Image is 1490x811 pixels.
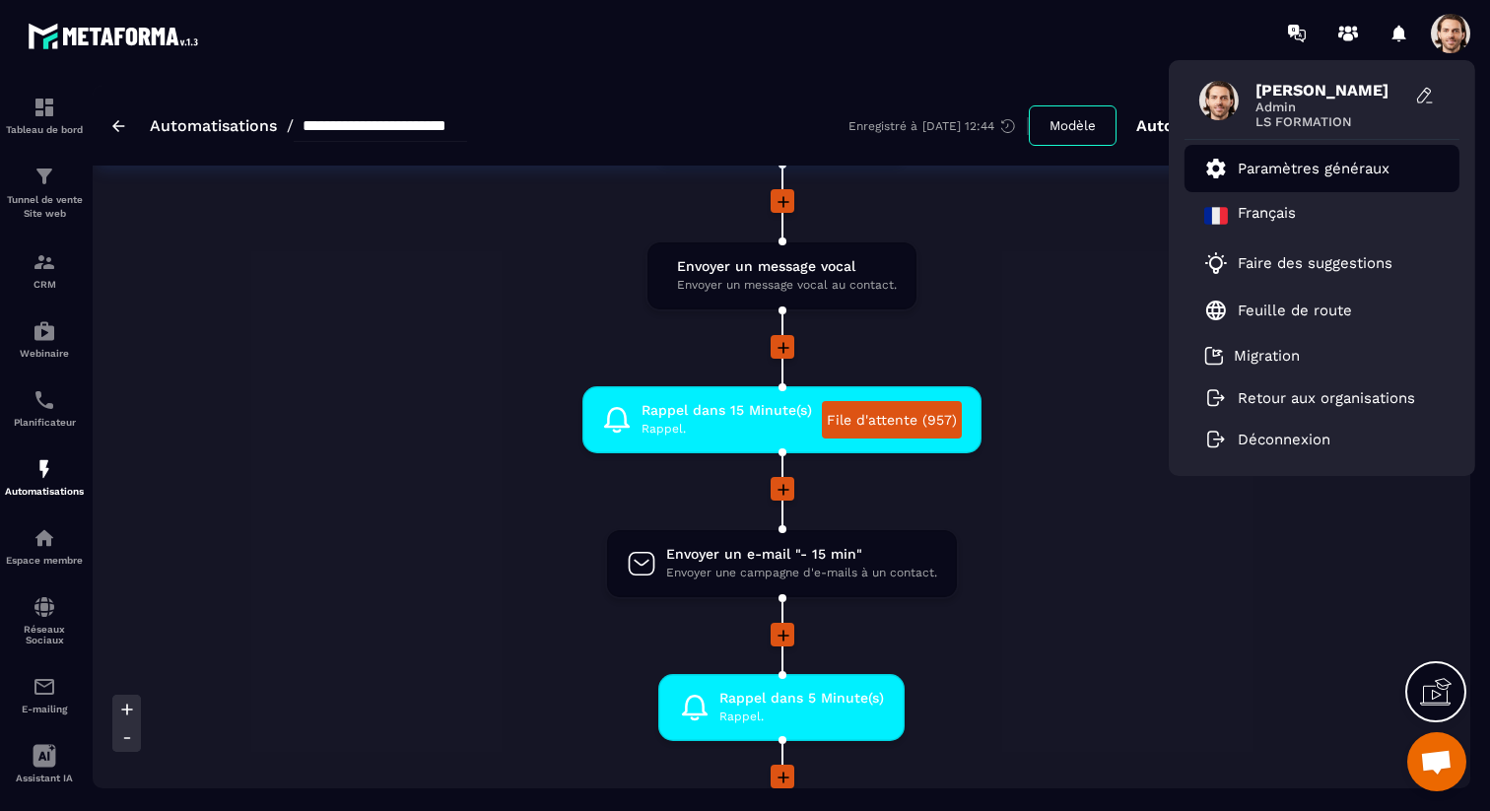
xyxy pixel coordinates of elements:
p: Espace membre [5,555,84,566]
a: formationformationTableau de bord [5,81,84,150]
img: arrow [112,120,125,132]
img: email [33,675,56,699]
span: Envoyer une campagne d'e-mails à un contact. [666,564,937,582]
a: emailemailE-mailing [5,660,84,729]
p: Paramètres généraux [1238,160,1389,177]
img: automations [33,526,56,550]
a: Assistant IA [5,729,84,798]
p: Tunnel de vente Site web [5,193,84,221]
p: Automatisations [5,486,84,497]
a: Feuille de route [1204,299,1352,322]
div: Ouvrir le chat [1407,732,1466,791]
span: LS FORMATION [1255,114,1403,129]
img: formation [33,165,56,188]
a: automationsautomationsAutomatisations [5,442,84,511]
p: Réseaux Sociaux [5,624,84,645]
a: automationsautomationsWebinaire [5,304,84,373]
a: Paramètres généraux [1204,157,1389,180]
a: formationformationTunnel de vente Site web [5,150,84,236]
p: Retour aux organisations [1238,389,1415,407]
p: CRM [5,279,84,290]
a: Faire des suggestions [1204,251,1415,275]
a: social-networksocial-networkRéseaux Sociaux [5,580,84,660]
a: Automatisations [150,116,277,135]
p: Assistant IA [5,773,84,783]
span: Rappel. [642,420,812,439]
span: Rappel. [719,708,884,726]
img: formation [33,96,56,119]
p: E-mailing [5,704,84,714]
span: Envoyer un message vocal au contact. [677,276,897,295]
p: [DATE] 12:44 [922,119,994,133]
span: Envoyer un message vocal [677,257,897,276]
p: Automation active [1136,116,1281,135]
p: Feuille de route [1238,302,1352,319]
a: File d'attente (957) [822,401,962,439]
p: Faire des suggestions [1238,254,1392,272]
a: schedulerschedulerPlanificateur [5,373,84,442]
img: social-network [33,595,56,619]
a: formationformationCRM [5,236,84,304]
span: Rappel dans 5 Minute(s) [719,689,884,708]
span: Admin [1255,100,1403,114]
a: Retour aux organisations [1204,389,1415,407]
img: formation [33,250,56,274]
p: Français [1238,204,1296,228]
span: / [287,116,294,135]
img: automations [33,457,56,481]
span: Envoyer un e-mail "- 15 min" [666,545,937,564]
span: [PERSON_NAME] [1255,81,1403,100]
p: Migration [1234,347,1300,365]
img: automations [33,319,56,343]
p: Déconnexion [1238,431,1330,448]
img: scheduler [33,388,56,412]
img: logo [28,18,205,54]
div: Enregistré à [848,117,1029,135]
a: automationsautomationsEspace membre [5,511,84,580]
p: Webinaire [5,348,84,359]
span: Rappel dans 15 Minute(s) [642,401,812,420]
a: Migration [1204,346,1300,366]
button: Modèle [1029,105,1117,146]
p: Planificateur [5,417,84,428]
p: Tableau de bord [5,124,84,135]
